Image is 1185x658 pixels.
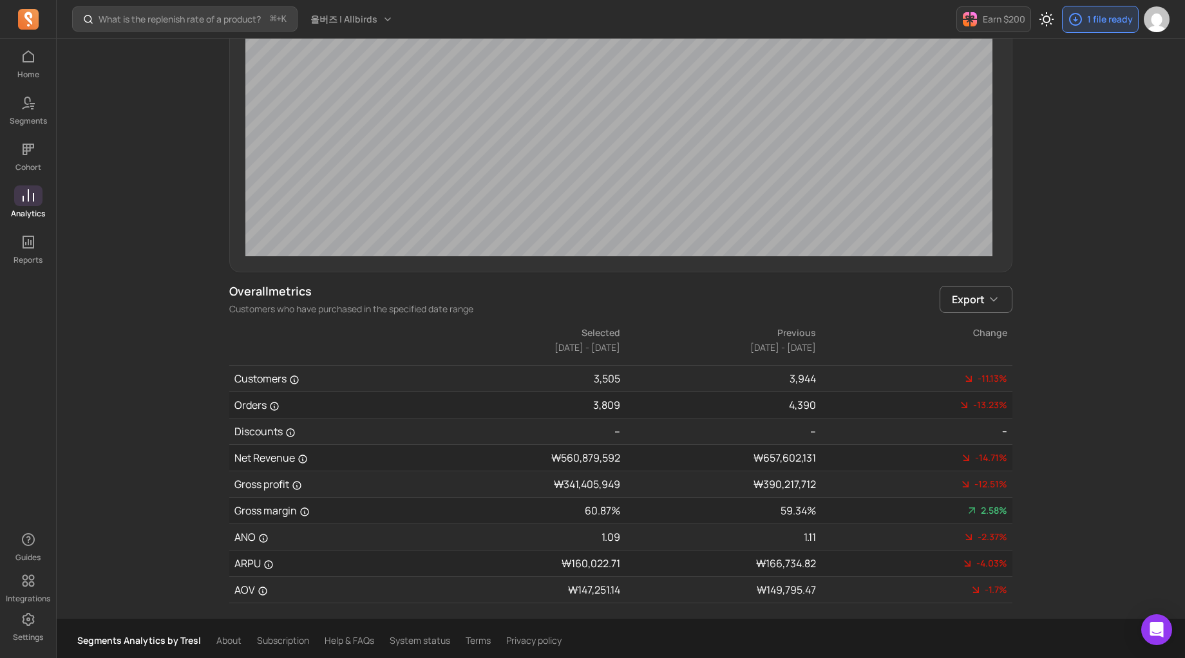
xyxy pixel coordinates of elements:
[229,303,473,315] p: Customers who have purchased in the specified date range
[72,6,298,32] button: What is the replenish rate of a product?⌘+K
[976,557,1007,570] span: -4.03%
[6,594,50,604] p: Integrations
[985,583,1007,596] span: -1.7%
[229,445,425,471] td: Net Revenue
[257,634,309,647] a: Subscription
[281,14,287,24] kbd: K
[974,478,1007,491] span: -12.51%
[14,527,43,565] button: Guides
[621,366,817,392] td: 3,944
[506,634,562,647] a: Privacy policy
[229,283,473,300] p: Overall metrics
[466,634,491,647] a: Terms
[621,550,817,577] td: ₩166,734.82
[229,471,425,498] td: Gross profit
[11,209,45,219] p: Analytics
[425,366,621,392] td: 3,505
[425,577,621,603] td: ₩147,251.14
[229,524,425,550] td: ANO
[229,392,425,418] td: Orders
[1034,6,1059,32] button: Toggle dark mode
[555,341,620,353] span: [DATE] - [DATE]
[973,399,1007,411] span: -13.23%
[15,552,41,563] p: Guides
[940,286,1012,313] button: Export
[621,471,817,498] td: ₩390,217,712
[14,255,43,265] p: Reports
[621,524,817,550] td: 1.11
[229,366,425,392] td: Customers
[956,6,1031,32] button: Earn $200
[621,577,817,603] td: ₩149,795.47
[17,70,39,80] p: Home
[1141,614,1172,645] div: Open Intercom Messenger
[216,634,242,647] a: About
[817,326,1007,339] p: Change
[13,632,43,643] p: Settings
[425,418,621,445] td: --
[425,445,621,471] td: ₩560,879,592
[229,418,425,445] td: Discounts
[325,634,374,647] a: Help & FAQs
[229,550,425,577] td: ARPU
[978,531,1007,543] span: -2.37%
[425,392,621,418] td: 3,809
[425,550,621,577] td: ₩160,022.71
[978,372,1007,385] span: -11.13%
[983,13,1025,26] p: Earn $200
[1144,6,1170,32] img: avatar
[425,471,621,498] td: ₩341,405,949
[621,418,817,445] td: --
[621,445,817,471] td: ₩657,602,131
[750,341,816,353] span: [DATE] - [DATE]
[229,498,425,524] td: Gross margin
[390,634,450,647] a: System status
[303,8,401,31] button: 올버즈 | Allbirds
[77,634,201,647] p: Segments Analytics by Tresl
[270,12,277,28] kbd: ⌘
[10,116,47,126] p: Segments
[99,13,261,26] p: What is the replenish rate of a product?
[1002,425,1007,438] span: --
[621,392,817,418] td: 4,390
[621,498,817,524] td: 59.34%
[1087,13,1133,26] p: 1 file ready
[425,524,621,550] td: 1.09
[270,12,287,26] span: +
[975,451,1007,464] span: -14.71%
[15,162,41,173] p: Cohort
[310,13,377,26] span: 올버즈 | Allbirds
[426,326,620,339] p: Selected
[229,577,425,603] td: AOV
[1062,6,1139,33] button: 1 file ready
[425,498,621,524] td: 60.87%
[981,504,1007,517] span: 2.58%
[621,326,816,339] p: Previous
[952,292,985,307] span: Export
